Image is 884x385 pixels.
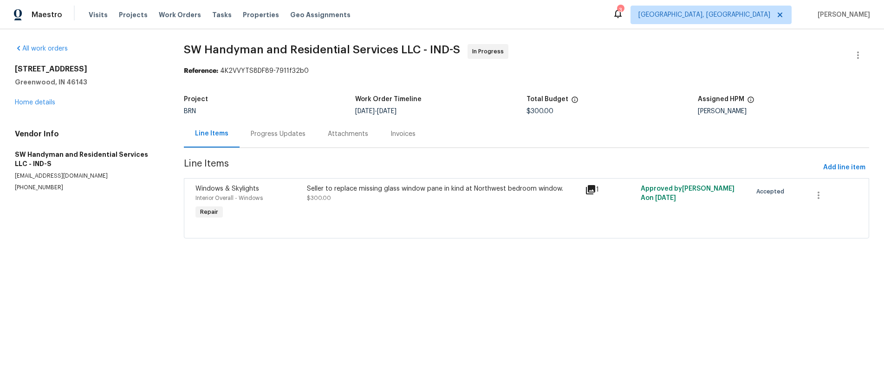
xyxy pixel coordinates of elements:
span: In Progress [472,47,507,56]
span: Repair [196,207,222,217]
span: The total cost of line items that have been proposed by Opendoor. This sum includes line items th... [571,96,578,108]
h5: Work Order Timeline [355,96,422,103]
div: Seller to replace missing glass window pane in kind at Northwest bedroom window. [307,184,579,193]
p: [EMAIL_ADDRESS][DOMAIN_NAME] [15,172,162,180]
span: BRN [184,108,196,115]
span: Visits [89,10,108,19]
span: [DATE] [355,108,375,115]
span: Work Orders [159,10,201,19]
span: Properties [243,10,279,19]
span: Add line item [823,162,865,173]
div: [PERSON_NAME] [698,108,869,115]
span: - [355,108,396,115]
div: Attachments [328,129,368,139]
span: Maestro [32,10,62,19]
b: Reference: [184,68,218,74]
span: The hpm assigned to this work order. [747,96,754,108]
p: [PHONE_NUMBER] [15,184,162,192]
a: All work orders [15,45,68,52]
span: Windows & Skylights [195,186,259,192]
div: 3 [617,6,624,15]
span: SW Handyman and Residential Services LLC - IND-S [184,44,460,55]
div: 4K2VVYTS8DF89-7911f32b0 [184,66,869,76]
span: Accepted [756,187,788,196]
span: Projects [119,10,148,19]
div: Invoices [390,129,416,139]
h5: Total Budget [526,96,568,103]
h5: Assigned HPM [698,96,744,103]
button: Add line item [819,159,869,176]
div: Line Items [195,129,228,138]
h5: SW Handyman and Residential Services LLC - IND-S [15,150,162,168]
a: Home details [15,99,55,106]
h4: Vendor Info [15,129,162,139]
span: Approved by [PERSON_NAME] A on [641,186,734,201]
span: [GEOGRAPHIC_DATA], [GEOGRAPHIC_DATA] [638,10,770,19]
span: $300.00 [307,195,331,201]
div: Progress Updates [251,129,305,139]
span: $300.00 [526,108,553,115]
span: [DATE] [377,108,396,115]
span: Line Items [184,159,819,176]
div: 1 [585,184,635,195]
span: Interior Overall - Windows [195,195,263,201]
span: Geo Assignments [290,10,351,19]
span: [PERSON_NAME] [814,10,870,19]
h5: Greenwood, IN 46143 [15,77,162,87]
h2: [STREET_ADDRESS] [15,64,162,74]
h5: Project [184,96,208,103]
span: [DATE] [655,195,676,201]
span: Tasks [212,12,232,18]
